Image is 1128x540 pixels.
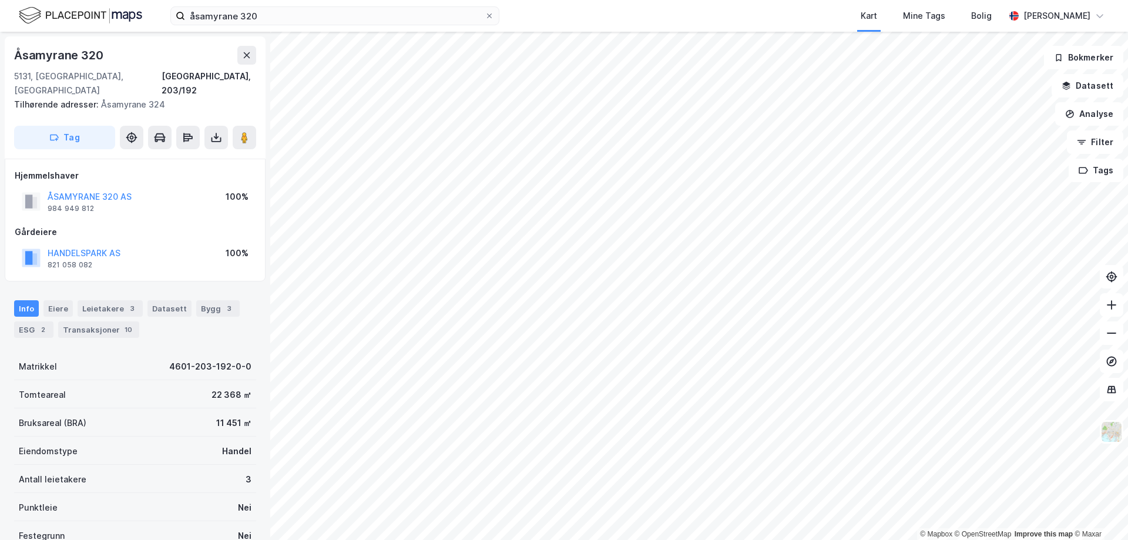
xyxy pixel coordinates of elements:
[1067,130,1123,154] button: Filter
[211,388,251,402] div: 22 368 ㎡
[15,225,256,239] div: Gårdeiere
[226,190,249,204] div: 100%
[19,5,142,26] img: logo.f888ab2527a4732fd821a326f86c7f29.svg
[162,69,256,98] div: [GEOGRAPHIC_DATA], 203/192
[14,69,162,98] div: 5131, [GEOGRAPHIC_DATA], [GEOGRAPHIC_DATA]
[1044,46,1123,69] button: Bokmerker
[1069,159,1123,182] button: Tags
[19,416,86,430] div: Bruksareal (BRA)
[861,9,877,23] div: Kart
[1015,530,1073,538] a: Improve this map
[19,501,58,515] div: Punktleie
[19,444,78,458] div: Eiendomstype
[14,99,101,109] span: Tilhørende adresser:
[48,260,92,270] div: 821 058 082
[19,472,86,487] div: Antall leietakere
[37,324,49,336] div: 2
[78,300,143,317] div: Leietakere
[126,303,138,314] div: 3
[14,98,247,112] div: Åsamyrane 324
[1069,484,1128,540] iframe: Chat Widget
[48,204,94,213] div: 984 949 812
[14,46,105,65] div: Åsamyrane 320
[169,360,251,374] div: 4601-203-192-0-0
[246,472,251,487] div: 3
[122,324,135,336] div: 10
[185,7,485,25] input: Søk på adresse, matrikkel, gårdeiere, leietakere eller personer
[223,303,235,314] div: 3
[955,530,1012,538] a: OpenStreetMap
[1100,421,1123,443] img: Z
[14,126,115,149] button: Tag
[14,300,39,317] div: Info
[226,246,249,260] div: 100%
[196,300,240,317] div: Bygg
[903,9,945,23] div: Mine Tags
[238,501,251,515] div: Nei
[1023,9,1090,23] div: [PERSON_NAME]
[43,300,73,317] div: Eiere
[19,388,66,402] div: Tomteareal
[1069,484,1128,540] div: Kontrollprogram for chat
[147,300,192,317] div: Datasett
[19,360,57,374] div: Matrikkel
[15,169,256,183] div: Hjemmelshaver
[58,321,139,338] div: Transaksjoner
[1052,74,1123,98] button: Datasett
[222,444,251,458] div: Handel
[14,321,53,338] div: ESG
[1055,102,1123,126] button: Analyse
[971,9,992,23] div: Bolig
[920,530,952,538] a: Mapbox
[216,416,251,430] div: 11 451 ㎡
